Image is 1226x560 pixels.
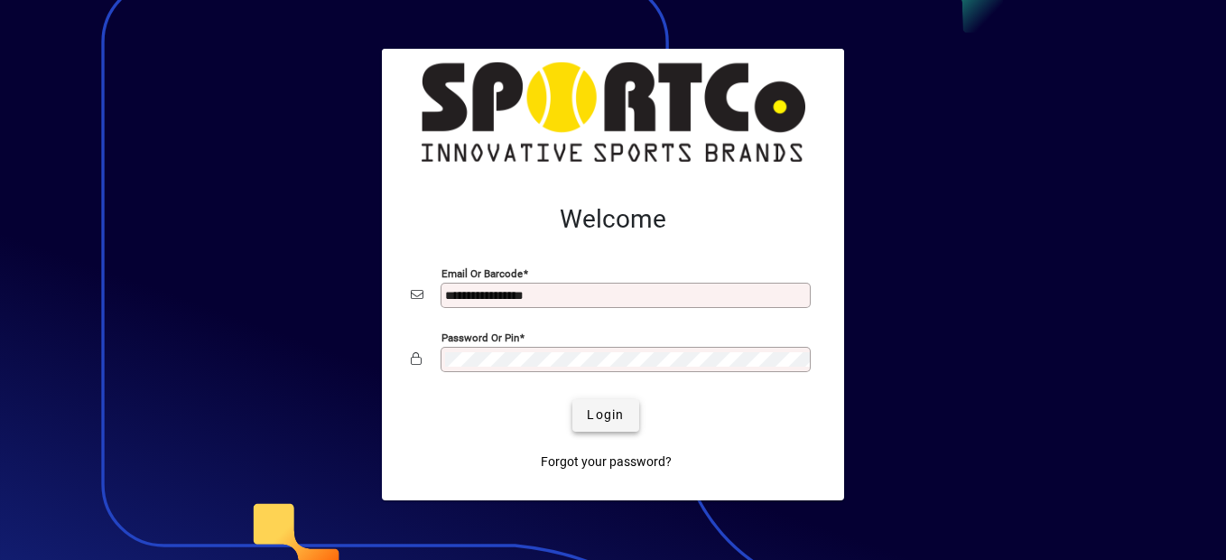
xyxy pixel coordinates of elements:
[534,446,679,479] a: Forgot your password?
[572,399,638,432] button: Login
[441,331,519,343] mat-label: Password or Pin
[411,204,815,235] h2: Welcome
[441,266,523,279] mat-label: Email or Barcode
[541,453,672,471] span: Forgot your password?
[587,406,624,425] span: Login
